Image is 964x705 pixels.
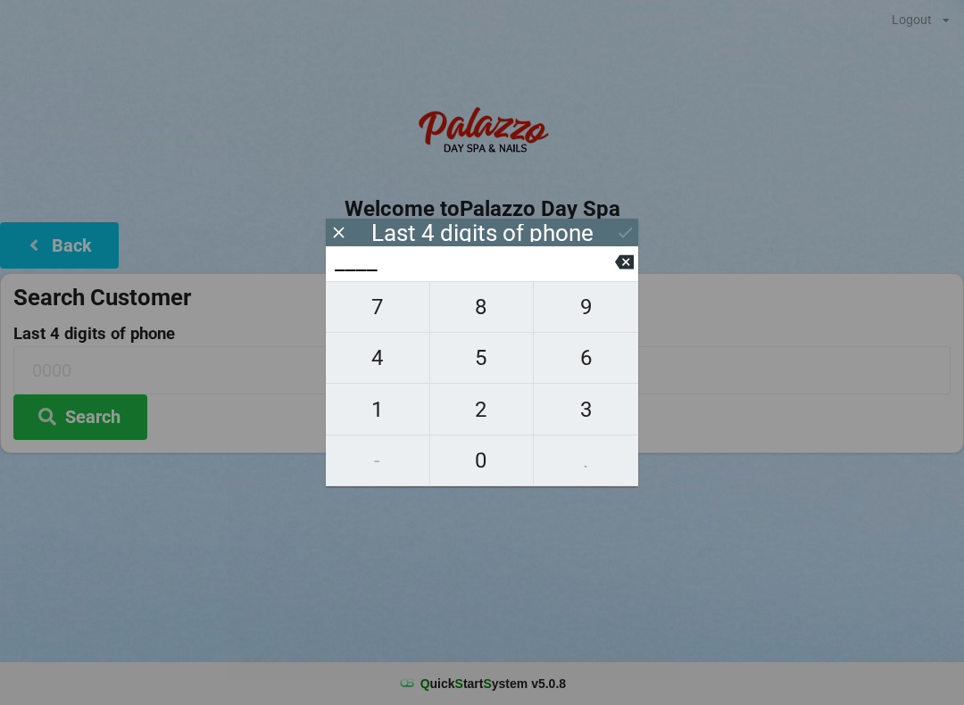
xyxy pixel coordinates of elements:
button: 8 [430,281,535,333]
span: 9 [534,288,638,326]
span: 5 [430,339,534,377]
span: 0 [430,442,534,479]
button: 1 [326,384,430,435]
button: 5 [430,333,535,384]
span: 1 [326,391,429,428]
button: 9 [534,281,638,333]
span: 2 [430,391,534,428]
span: 7 [326,288,429,326]
span: 6 [534,339,638,377]
span: 8 [430,288,534,326]
span: 4 [326,339,429,377]
button: 3 [534,384,638,435]
button: 0 [430,435,535,486]
button: 6 [534,333,638,384]
button: 7 [326,281,430,333]
div: Last 4 digits of phone [371,224,594,242]
span: 3 [534,391,638,428]
button: 2 [430,384,535,435]
button: 4 [326,333,430,384]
